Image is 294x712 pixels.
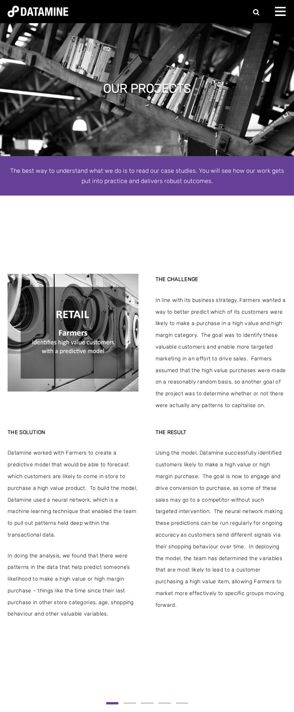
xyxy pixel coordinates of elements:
span: In doing the analysis, we found that there were patterns in the data that help predict someone’s ... [8,550,138,620]
span: Using the model, Datamine successfully identified customers likely to make a high value or high m... [156,447,286,611]
strong: THE CHALLENGE [156,276,198,283]
h1: Our projects [103,80,191,97]
span: In line with its business strategy, Farmers wanted a way to better predict which of its customers... [156,295,286,412]
strong: THE RESULT [156,429,187,436]
strong: THE SOLUTION [8,429,46,436]
img: Datamine [8,6,68,17]
span: Datamine worked with Farmers to create a predictive model that would be able to forecast which cu... [8,447,138,541]
img: Farmers%20Case%20Study%20Image-1.png [8,274,138,392]
div: The best way to understand what we do is to read our case studies. You will see how our work gets... [8,166,286,186]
